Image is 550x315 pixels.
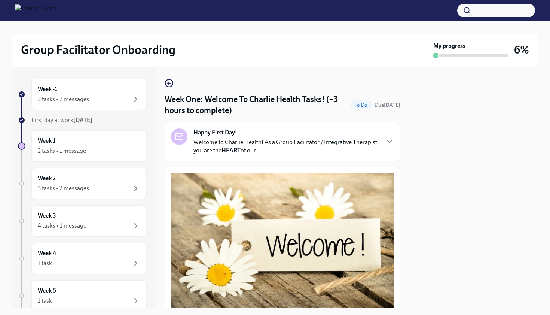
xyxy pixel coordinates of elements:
[38,212,56,220] h6: Week 3
[375,102,400,109] span: August 25th, 2025 10:00
[38,184,89,193] div: 3 tasks • 2 messages
[18,280,147,312] a: Week 51 task
[18,116,147,124] a: First day at work[DATE]
[193,128,237,137] strong: Happy First Day!
[38,287,56,295] h6: Week 5
[31,116,92,124] span: First day at work
[38,222,86,230] div: 4 tasks • 1 message
[38,137,55,145] h6: Week 1
[38,249,56,257] h6: Week 4
[21,42,175,57] h2: Group Facilitator Onboarding
[433,42,465,50] strong: My progress
[514,43,529,57] h3: 6%
[18,168,147,199] a: Week 23 tasks • 2 messages
[18,205,147,237] a: Week 34 tasks • 1 message
[38,85,57,93] h6: Week -1
[221,147,241,154] strong: HEART
[38,174,56,182] h6: Week 2
[384,102,400,108] strong: [DATE]
[18,243,147,274] a: Week 41 task
[38,259,52,267] div: 1 task
[38,147,86,155] div: 2 tasks • 1 message
[165,94,347,116] h4: Week One: Welcome To Charlie Health Tasks! (~3 hours to complete)
[18,130,147,162] a: Week 12 tasks • 1 message
[171,173,394,308] button: Zoom image
[38,95,89,103] div: 3 tasks • 2 messages
[38,297,52,305] div: 1 task
[73,116,92,124] strong: [DATE]
[18,79,147,110] a: Week -13 tasks • 2 messages
[15,4,56,16] img: CharlieHealth
[193,138,379,155] p: Welcome to Charlie Health! As a Group Facilitator / Integrative Therapist, you are the of our...
[375,102,400,108] span: Due
[350,102,372,108] span: To Do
